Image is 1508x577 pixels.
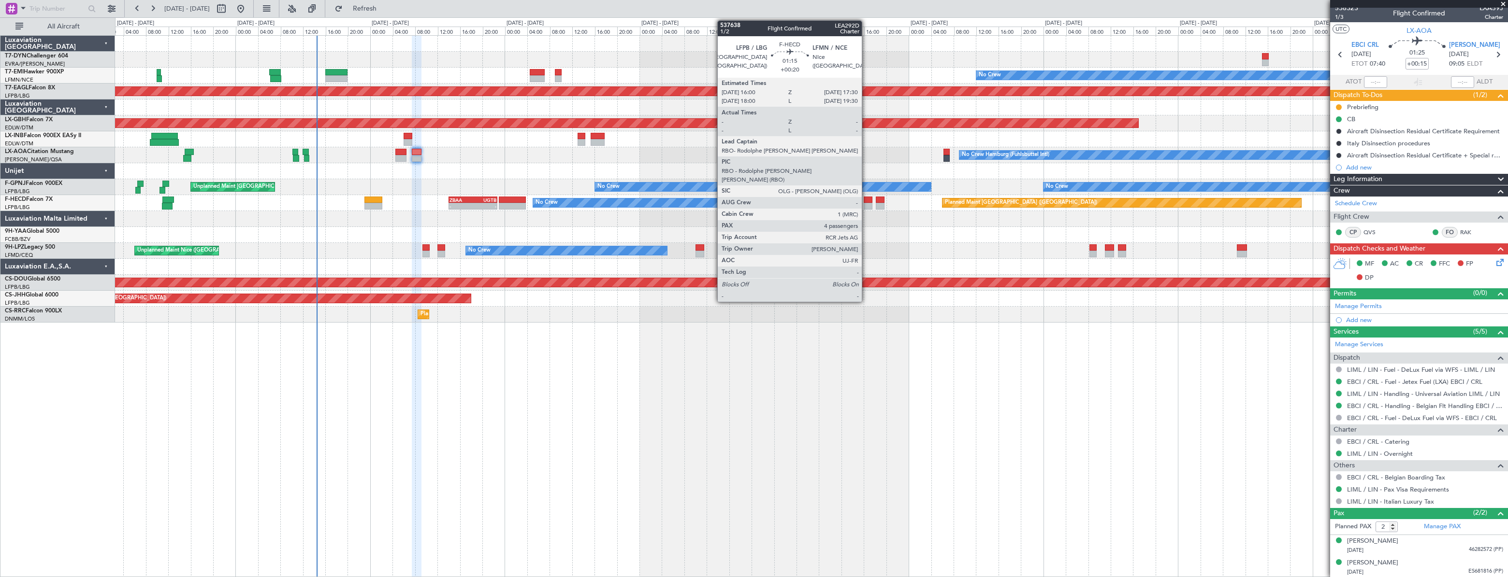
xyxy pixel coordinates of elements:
div: 00:00 [236,27,258,35]
div: Unplanned Maint [GEOGRAPHIC_DATA] ([GEOGRAPHIC_DATA]) [193,180,352,194]
span: (2/2) [1473,507,1487,518]
span: LX-GBH [5,117,26,123]
div: [DATE] - [DATE] [911,19,948,28]
span: 01:25 [1409,48,1425,58]
div: 00:00 [505,27,527,35]
div: Aircraft Disinsection Residual Certificate Requirement [1347,127,1500,135]
span: Dispatch To-Dos [1334,90,1382,101]
div: 04:00 [1066,27,1088,35]
div: 12:00 [169,27,191,35]
div: Unplanned Maint Nice ([GEOGRAPHIC_DATA]) [137,243,252,258]
div: 20:00 [1290,27,1313,35]
span: LXA59J [1479,3,1503,13]
a: LX-INBFalcon 900EX EASy II [5,133,81,139]
div: UGTB [473,197,496,203]
a: EBCI / CRL - Handling - Belgian Flt Handling EBCI / CRL [1347,402,1503,410]
a: FCBB/BZV [5,236,30,243]
span: All Aircraft [25,23,102,30]
a: 9H-LPZLegacy 500 [5,244,55,250]
div: No Crew [597,180,620,194]
span: DP [1365,273,1374,283]
div: 16:00 [729,27,752,35]
label: Planned PAX [1335,522,1371,532]
div: [DATE] - [DATE] [237,19,275,28]
a: T7-EAGLFalcon 8X [5,85,55,91]
span: 9H-LPZ [5,244,24,250]
div: 04:00 [662,27,684,35]
button: UTC [1333,25,1349,33]
div: 04:00 [124,27,146,35]
a: DNMM/LOS [5,315,35,323]
div: Planned Maint [GEOGRAPHIC_DATA] ([GEOGRAPHIC_DATA]) [945,196,1097,210]
a: 9H-YAAGlobal 5000 [5,228,59,234]
span: ALDT [1477,77,1493,87]
div: Aircraft Disinsection Residual Certificate + Special request [1347,151,1503,159]
span: F-HECD [5,197,26,202]
span: ETOT [1351,59,1367,69]
div: [PERSON_NAME] [1347,558,1398,568]
span: [PERSON_NAME] [1449,41,1500,50]
span: Crew [1334,185,1350,197]
div: 08:00 [684,27,707,35]
div: 00:00 [640,27,662,35]
span: (1/2) [1473,90,1487,100]
span: Permits [1334,288,1356,299]
a: EBCI / CRL - Fuel - Jetex Fuel (LXA) EBCI / CRL [1347,378,1482,386]
div: 20:00 [886,27,909,35]
div: 16:00 [1268,27,1290,35]
div: 04:00 [797,27,819,35]
div: 12:00 [303,27,325,35]
span: Services [1334,326,1359,338]
span: Refresh [345,5,385,12]
div: Flight Confirmed [1393,8,1445,18]
span: Pax [1334,508,1344,519]
a: LX-AOACitation Mustang [5,149,74,155]
div: 00:00 [1313,27,1335,35]
a: LFPB/LBG [5,204,30,211]
a: LIML / LIN - Italian Luxury Tax [1347,497,1434,506]
div: 20:00 [213,27,235,35]
div: 08:00 [415,27,437,35]
a: LFPB/LBG [5,283,30,291]
div: Add new [1346,163,1503,171]
a: LFPB/LBG [5,188,30,195]
div: 08:00 [819,27,841,35]
div: CP [1345,227,1361,238]
a: LFPB/LBG [5,92,30,99]
div: 20:00 [1021,27,1044,35]
div: No Crew [536,196,558,210]
div: 08:00 [146,27,168,35]
a: RAK [1460,228,1482,237]
a: QVS [1363,228,1385,237]
span: (0/0) [1473,288,1487,298]
span: T7-DYN [5,53,27,59]
div: No Crew [1046,180,1068,194]
a: LFMD/CEQ [5,252,33,259]
div: 16:00 [326,27,348,35]
div: [DATE] - [DATE] [1180,19,1217,28]
div: 20:00 [1156,27,1178,35]
a: EDLW/DTM [5,140,33,147]
a: LIML / LIN - Pax Visa Requirements [1347,485,1449,493]
a: F-GPNJFalcon 900EX [5,181,62,186]
div: 12:00 [976,27,999,35]
div: 08:00 [1088,27,1111,35]
span: LX-AOA [5,149,27,155]
div: No Crew Hamburg (Fuhlsbuttel Intl) [962,148,1049,162]
div: 16:00 [191,27,213,35]
a: LX-GBHFalcon 7X [5,117,53,123]
span: F-GPNJ [5,181,26,186]
div: 20:00 [617,27,639,35]
a: CS-JHHGlobal 6000 [5,292,58,298]
span: Charter [1334,424,1357,436]
span: ES681816 (PP) [1468,567,1503,576]
div: 04:00 [258,27,280,35]
a: LIML / LIN - Overnight [1347,450,1413,458]
a: EVRA/[PERSON_NAME] [5,60,65,68]
button: Refresh [330,1,388,16]
a: Schedule Crew [1335,199,1377,209]
span: [DATE] - [DATE] [164,4,210,13]
div: 00:00 [1044,27,1066,35]
div: 12:00 [707,27,729,35]
span: ATOT [1346,77,1362,87]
